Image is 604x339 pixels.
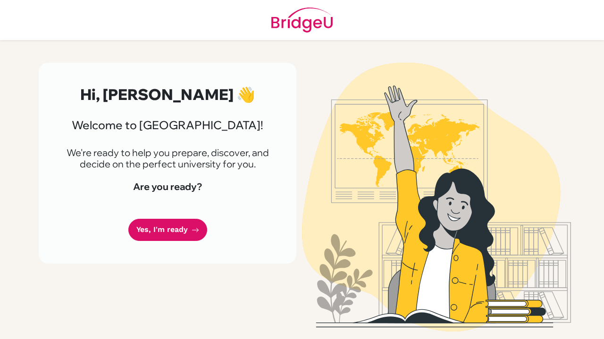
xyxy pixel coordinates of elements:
[61,181,274,192] h4: Are you ready?
[61,85,274,103] h2: Hi, [PERSON_NAME] 👋
[61,147,274,170] p: We're ready to help you prepare, discover, and decide on the perfect university for you.
[61,118,274,132] h3: Welcome to [GEOGRAPHIC_DATA]!
[128,219,207,241] a: Yes, I'm ready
